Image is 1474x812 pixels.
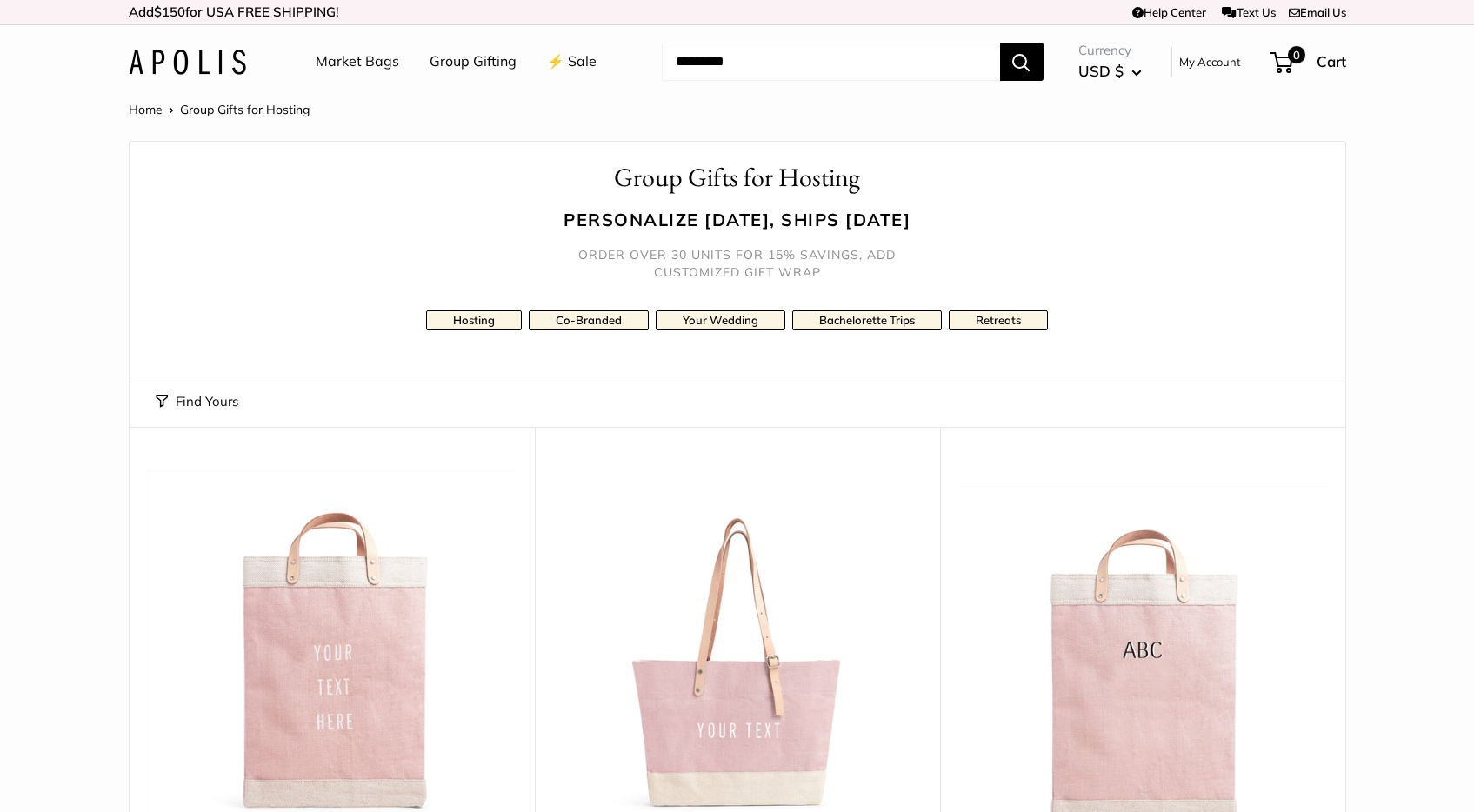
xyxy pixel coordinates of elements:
[1078,38,1142,63] span: Currency
[547,49,597,75] a: ⚡️ Sale
[156,207,1319,232] h3: Personalize [DATE], ships [DATE]
[316,49,399,75] a: Market Bags
[792,310,942,330] a: Bachelorette Trips
[1317,52,1346,70] span: Cart
[1222,5,1275,19] a: Text Us
[129,98,310,121] nav: Breadcrumb
[180,102,310,117] span: Group Gifts for Hosting
[1000,43,1044,81] button: Search
[1271,48,1346,76] a: 0 Cart
[1078,57,1142,85] button: USD $
[129,50,246,75] img: Apolis
[564,246,911,281] h5: Order over 30 units for 15% savings, add customized gift wrap
[1078,62,1124,80] span: USD $
[426,310,522,330] a: Hosting
[156,389,238,414] button: Find Yours
[949,310,1048,330] a: Retreats
[1179,51,1241,72] a: My Account
[156,159,1319,196] h1: Group Gifts for Hosting
[1289,5,1346,19] a: Email Us
[154,3,185,20] span: $150
[662,43,1000,81] input: Search...
[430,49,517,75] a: Group Gifting
[656,310,785,330] a: Your Wedding
[1287,46,1304,63] span: 0
[1132,5,1206,19] a: Help Center
[529,310,649,330] a: Co-Branded
[129,102,163,117] a: Home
